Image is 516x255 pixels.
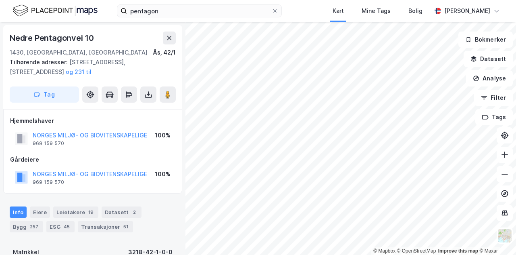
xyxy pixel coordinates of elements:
[438,248,478,254] a: Improve this map
[53,207,98,218] div: Leietakere
[373,248,395,254] a: Mapbox
[408,6,422,16] div: Bolig
[155,131,171,140] div: 100%
[122,223,130,231] div: 51
[153,48,176,57] div: Ås, 42/1
[33,140,64,147] div: 969 159 570
[476,216,516,255] iframe: Chat Widget
[33,179,64,185] div: 969 159 570
[10,48,148,57] div: 1430, [GEOGRAPHIC_DATA], [GEOGRAPHIC_DATA]
[397,248,436,254] a: OpenStreetMap
[28,223,40,231] div: 257
[102,207,141,218] div: Datasett
[474,90,513,106] button: Filter
[10,57,169,77] div: [STREET_ADDRESS], [STREET_ADDRESS]
[10,59,69,65] span: Tilhørende adresser:
[475,109,513,125] button: Tags
[444,6,490,16] div: [PERSON_NAME]
[127,5,272,17] input: Søk på adresse, matrikkel, gårdeiere, leietakere eller personer
[10,221,43,232] div: Bygg
[10,155,175,164] div: Gårdeiere
[130,208,138,216] div: 2
[458,32,513,48] button: Bokmerker
[466,70,513,86] button: Analyse
[155,169,171,179] div: 100%
[78,221,133,232] div: Transaksjoner
[333,6,344,16] div: Kart
[10,32,96,44] div: Nedre Pentagonvei 10
[362,6,391,16] div: Mine Tags
[10,207,27,218] div: Info
[87,208,95,216] div: 19
[10,116,175,126] div: Hjemmelshaver
[476,216,516,255] div: Kontrollprogram for chat
[62,223,71,231] div: 45
[10,86,79,103] button: Tag
[13,4,98,18] img: logo.f888ab2527a4732fd821a326f86c7f29.svg
[464,51,513,67] button: Datasett
[46,221,75,232] div: ESG
[30,207,50,218] div: Eiere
